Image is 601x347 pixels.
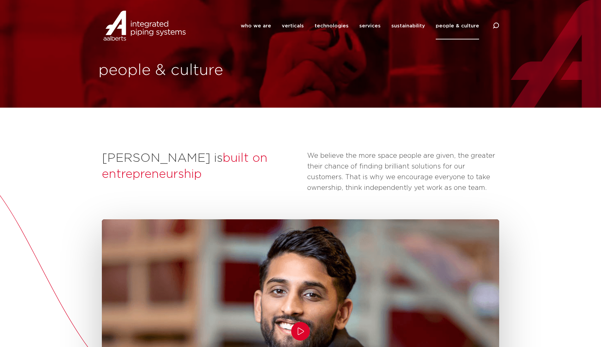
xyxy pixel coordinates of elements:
a: services [359,12,381,39]
nav: Menu [241,12,479,39]
a: people & culture [436,12,479,39]
a: sustainability [391,12,425,39]
h2: [PERSON_NAME] is [102,150,300,183]
a: verticals [282,12,304,39]
a: who we are [241,12,271,39]
h1: people & culture [98,60,297,81]
a: technologies [315,12,349,39]
p: We believe the more space people are given, the greater their chance of finding brilliant solutio... [307,150,499,193]
span: built on entrepreneurship [102,152,267,180]
button: Play/Pause [291,322,310,341]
